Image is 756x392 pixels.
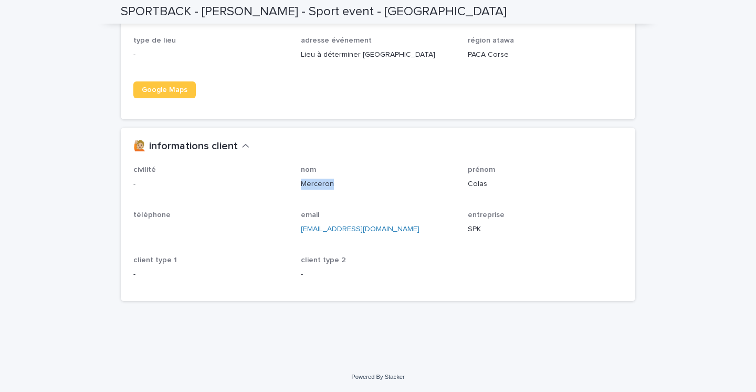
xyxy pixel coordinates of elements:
a: Powered By Stacker [351,374,404,380]
span: client type 1 [133,256,177,264]
span: entreprise [468,211,505,219]
span: prénom [468,166,495,173]
button: 🙋🏼 informations client [133,140,249,153]
span: adresse événement [301,37,372,44]
span: email [301,211,320,219]
span: région atawa [468,37,514,44]
span: type de lieu [133,37,176,44]
span: client type 2 [301,256,346,264]
p: Lieu à déterminer [GEOGRAPHIC_DATA] [301,49,456,60]
p: - [133,49,288,60]
h2: SPORTBACK - [PERSON_NAME] - Sport event - [GEOGRAPHIC_DATA] [121,4,507,19]
p: Colas [468,179,623,190]
span: nom [301,166,316,173]
a: Google Maps [133,81,196,98]
p: - [301,269,456,280]
span: téléphone [133,211,171,219]
span: Google Maps [142,86,187,94]
p: - [133,269,288,280]
p: Merceron [301,179,456,190]
span: civilité [133,166,156,173]
h2: 🙋🏼 informations client [133,140,238,153]
p: PACA Corse [468,49,623,60]
p: - [133,179,288,190]
a: [EMAIL_ADDRESS][DOMAIN_NAME] [301,225,419,233]
p: SPK [468,224,623,235]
